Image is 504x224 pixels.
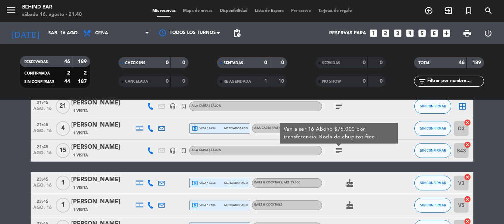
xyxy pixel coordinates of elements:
[179,9,216,13] span: Mapa de mesas
[393,28,403,38] i: looks_3
[458,102,467,111] i: border_all
[73,185,88,191] span: 1 Visita
[169,147,176,154] i: headset_mic
[95,31,108,36] span: Cena
[56,121,70,136] span: 4
[33,151,52,159] span: ago. 16
[78,59,88,64] strong: 189
[484,29,493,38] i: power_settings_new
[264,60,267,65] strong: 0
[33,98,52,106] span: 21:45
[6,4,17,15] i: menu
[405,28,415,38] i: looks_4
[56,99,70,114] span: 21
[22,4,82,11] div: Behind Bar
[6,4,17,18] button: menu
[71,142,134,152] div: [PERSON_NAME]
[180,147,187,154] i: turned_in_not
[64,59,70,64] strong: 46
[191,149,221,152] span: A LA CARTA | SALON
[381,28,390,38] i: looks_two
[182,60,187,65] strong: 0
[191,202,198,209] i: local_atm
[73,108,88,114] span: 1 Visita
[363,60,366,65] strong: 0
[420,181,446,185] span: SIN CONFIRMAR
[254,127,282,130] span: A LA CARTA | PATIO
[334,102,343,111] i: subject
[182,79,187,84] strong: 0
[224,61,243,65] span: SENTADAS
[414,176,451,190] button: SIN CONFIRMAR
[251,9,287,13] span: Lista de Espera
[459,60,465,65] strong: 46
[282,181,300,184] span: , ARS 15.000
[414,99,451,114] button: SIN CONFIRMAR
[73,207,88,213] span: 1 Visita
[224,203,248,207] span: mercadopago
[380,79,384,84] strong: 0
[149,9,179,13] span: Mis reservas
[464,6,473,15] i: turned_in_not
[420,203,446,207] span: SIN CONFIRMAR
[264,79,267,84] strong: 1
[281,60,286,65] strong: 0
[33,175,52,183] span: 23:45
[287,9,315,13] span: Pre-acceso
[418,77,427,86] i: filter_list
[329,31,366,36] span: Reservas para
[224,80,251,83] span: RE AGENDADA
[6,25,45,41] i: [DATE]
[33,205,52,214] span: ago. 16
[216,9,251,13] span: Disponibilidad
[322,80,341,83] span: NO SHOW
[71,120,134,130] div: [PERSON_NAME]
[484,6,493,15] i: search
[84,70,88,76] strong: 2
[191,104,221,107] span: A LA CARTA | SALON
[334,146,343,155] i: subject
[191,125,198,132] i: local_atm
[33,197,52,205] span: 23:45
[472,60,483,65] strong: 189
[64,79,70,84] strong: 44
[254,203,282,206] span: BAILE & COCKTAILS
[420,104,446,108] span: SIN CONFIRMAR
[322,61,340,65] span: SERVIDAS
[464,173,471,181] i: cancel
[125,61,145,65] span: CHECK INS
[414,143,451,158] button: SIN CONFIRMAR
[191,202,215,209] span: visa * 7586
[73,152,88,158] span: 1 Visita
[71,98,134,108] div: [PERSON_NAME]
[417,28,427,38] i: looks_5
[429,28,439,38] i: looks_6
[166,79,169,84] strong: 0
[278,79,286,84] strong: 10
[418,61,430,65] span: TOTAL
[232,29,241,38] span: pending_actions
[380,60,384,65] strong: 0
[191,180,215,186] span: visa * 1918
[69,29,77,38] i: arrow_drop_down
[33,183,52,192] span: ago. 16
[369,28,378,38] i: looks_one
[477,22,498,44] div: LOG OUT
[191,125,215,132] span: visa * 0454
[363,79,366,84] strong: 0
[71,197,134,207] div: [PERSON_NAME]
[414,198,451,213] button: SIN CONFIRMAR
[345,201,354,210] i: cake
[71,175,134,185] div: [PERSON_NAME]
[24,80,54,84] span: SIN CONFIRMAR
[125,80,148,83] span: CANCELADA
[180,103,187,110] i: turned_in_not
[427,77,484,85] input: Filtrar por nombre...
[315,9,356,13] span: Tarjetas de regalo
[67,70,70,76] strong: 2
[33,106,52,115] span: ago. 16
[33,120,52,128] span: 21:45
[420,148,446,152] span: SIN CONFIRMAR
[56,143,70,158] span: 15
[224,126,248,131] span: mercadopago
